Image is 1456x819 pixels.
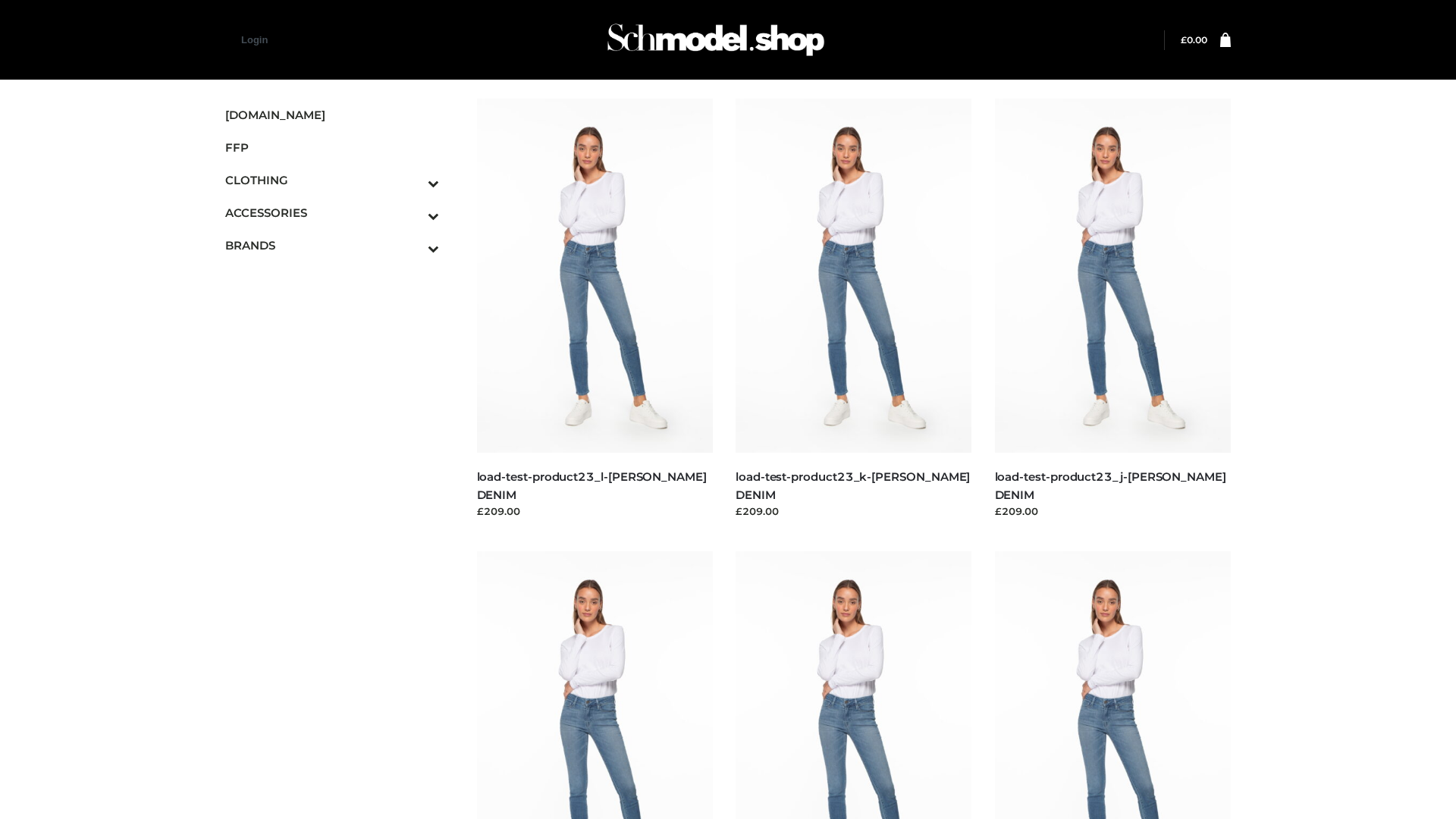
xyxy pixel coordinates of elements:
a: load-test-product23_l-[PERSON_NAME] DENIM [477,469,707,501]
img: Schmodel Admin 964 [602,10,830,70]
a: ACCESSORIESToggle Submenu [225,196,439,229]
bdi: 0.00 [1181,34,1207,45]
button: Toggle Submenu [386,164,439,196]
a: CLOTHINGToggle Submenu [225,164,439,196]
span: FFP [225,139,439,156]
span: [DOMAIN_NAME] [225,106,439,124]
span: £ [1181,34,1187,45]
a: £0.00 [1181,34,1207,45]
span: BRANDS [225,237,439,254]
div: £209.00 [736,504,972,519]
span: ACCESSORIES [225,204,439,221]
button: Toggle Submenu [386,229,439,262]
span: CLOTHING [225,171,439,189]
a: BRANDSToggle Submenu [225,229,439,262]
div: £209.00 [477,504,714,519]
a: FFP [225,131,439,164]
a: load-test-product23_j-[PERSON_NAME] DENIM [995,469,1226,501]
a: [DOMAIN_NAME] [225,99,439,131]
button: Toggle Submenu [386,196,439,229]
a: load-test-product23_k-[PERSON_NAME] DENIM [736,469,970,501]
a: Login [241,34,268,45]
div: £209.00 [995,504,1232,519]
